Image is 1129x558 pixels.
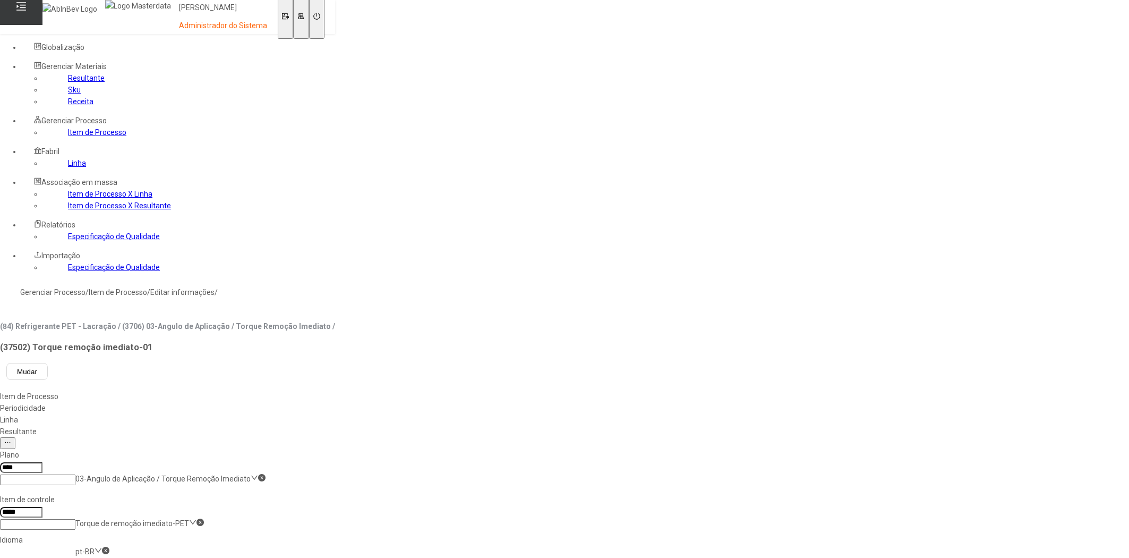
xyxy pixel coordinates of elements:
[41,62,107,71] span: Gerenciar Materiais
[179,3,267,13] p: [PERSON_NAME]
[68,74,105,82] a: Resultante
[147,288,150,297] nz-breadcrumb-separator: /
[20,288,85,297] a: Gerenciar Processo
[41,147,59,156] span: Fabril
[75,475,251,483] nz-select-item: 03-Angulo de Aplicação / Torque Remoção Imediato
[215,288,218,297] nz-breadcrumb-separator: /
[41,251,80,260] span: Importação
[75,547,95,556] nz-select-item: pt-BR
[68,232,160,241] a: Especificação de Qualidade
[41,178,117,187] span: Associação em massa
[41,116,107,125] span: Gerenciar Processo
[89,288,147,297] a: Item de Processo
[179,21,267,31] p: Administrador do Sistema
[42,3,97,15] img: AbInBev Logo
[41,221,75,229] span: Relatórios
[41,43,84,52] span: Globalização
[68,86,81,94] a: Sku
[68,128,126,137] a: Item de Processo
[75,519,189,528] nz-select-item: Torque de remoção imediato-PET
[17,368,37,376] span: Mudar
[68,201,171,210] a: Item de Processo X Resultante
[150,288,215,297] a: Editar informações
[68,159,86,167] a: Linha
[85,288,89,297] nz-breadcrumb-separator: /
[68,263,160,272] a: Especificação de Qualidade
[68,190,152,198] a: Item de Processo X Linha
[6,363,48,380] button: Mudar
[68,97,93,106] a: Receita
